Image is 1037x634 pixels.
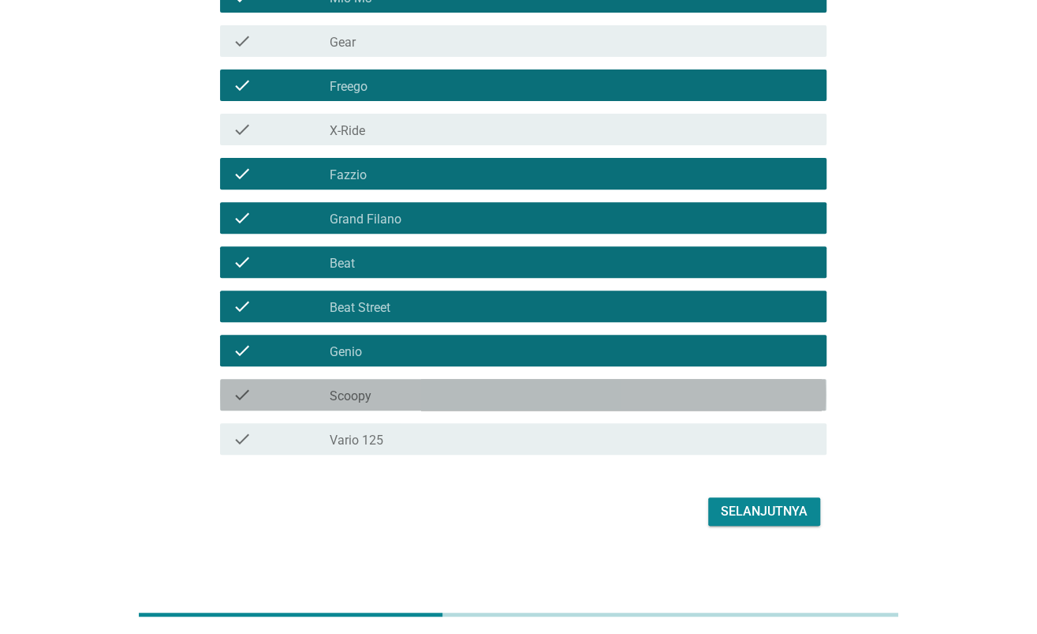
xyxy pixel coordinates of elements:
label: Beat Street [330,300,390,316]
i: check [233,385,252,404]
label: Scoopy [330,388,371,404]
label: Gear [330,35,356,51]
label: Fazzio [330,167,367,183]
label: Beat [330,256,355,272]
i: check [233,430,252,448]
i: check [233,208,252,227]
i: check [233,164,252,183]
i: check [233,76,252,95]
label: Genio [330,344,362,360]
i: check [233,297,252,316]
label: X-Ride [330,123,365,139]
i: check [233,32,252,51]
label: Freego [330,79,367,95]
i: check [233,253,252,272]
div: Selanjutnya [721,502,808,521]
label: Vario 125 [330,433,383,448]
i: check [233,341,252,360]
i: check [233,120,252,139]
button: Selanjutnya [708,497,820,526]
label: Grand Filano [330,212,401,227]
